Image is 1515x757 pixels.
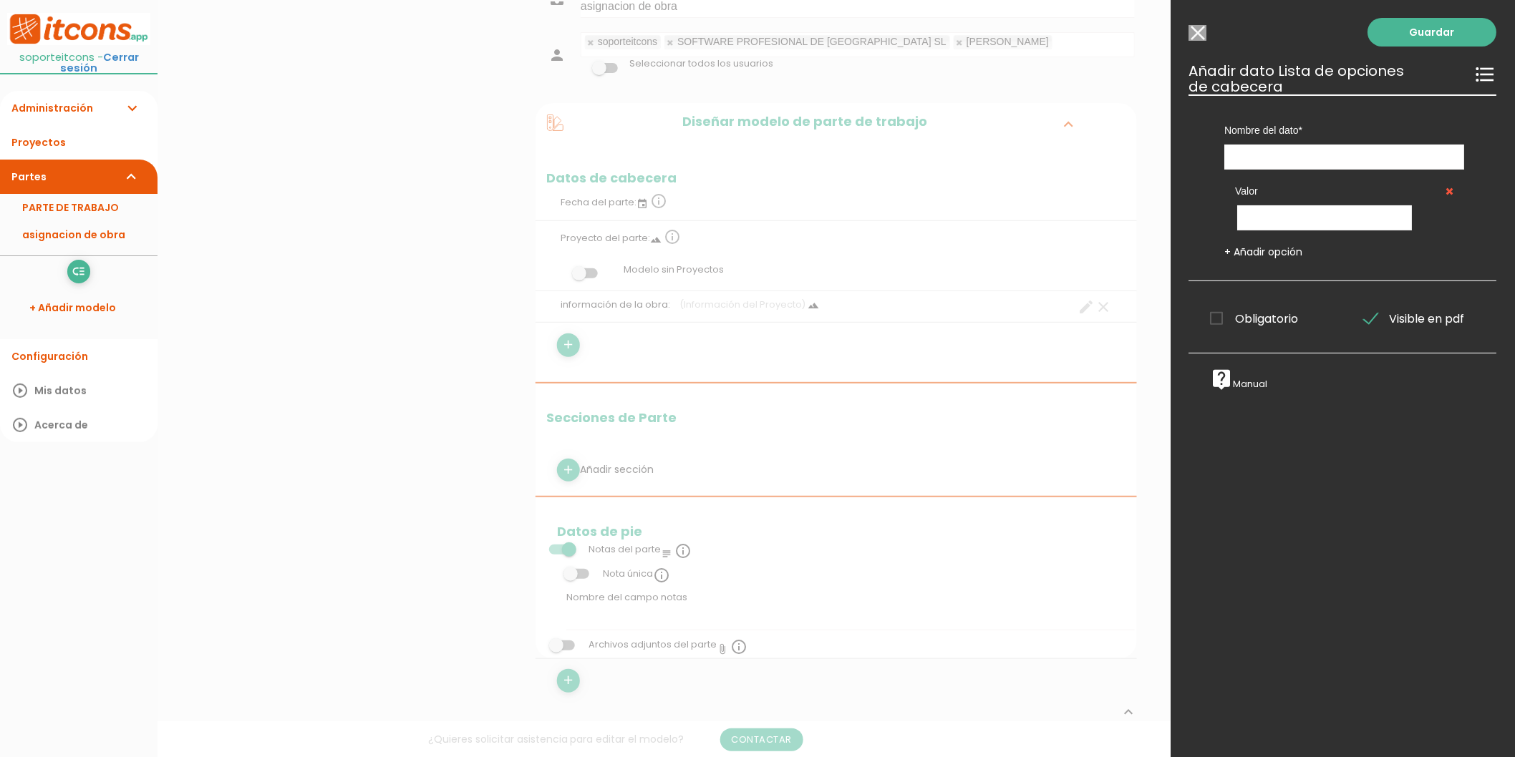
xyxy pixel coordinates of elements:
[1365,310,1465,328] span: Visible en pdf
[1225,123,1465,137] label: Nombre del dato
[1225,245,1303,259] a: + Añadir opción
[1189,63,1497,94] h3: Añadir dato Lista de opciones de cabecera
[1211,378,1268,390] a: live_helpManual
[1474,63,1497,86] i: format_list_bulleted
[1211,310,1299,328] span: Obligatorio
[1368,18,1497,47] a: Guardar
[1236,184,1454,198] label: Valor
[1211,368,1234,391] i: live_help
